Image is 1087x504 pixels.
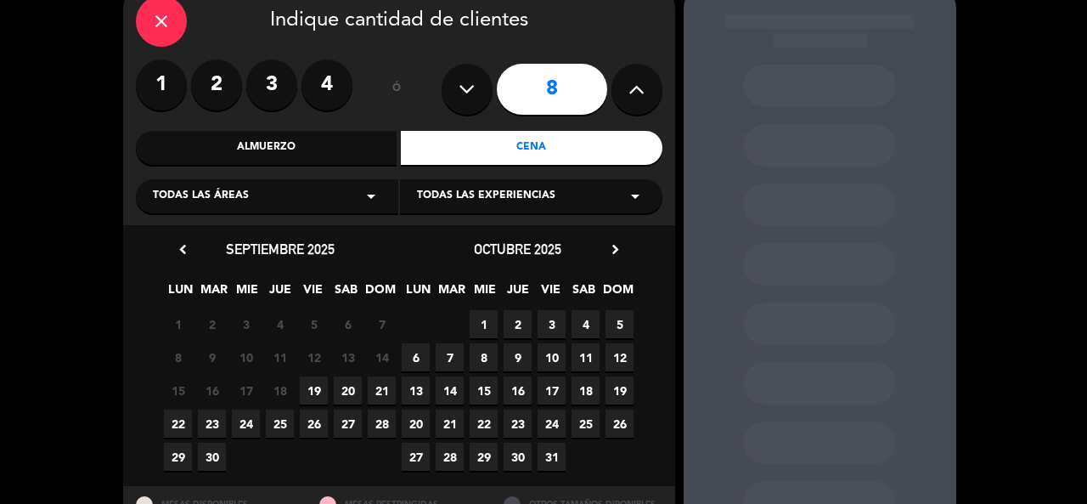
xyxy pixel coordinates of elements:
i: chevron_right [606,241,624,258]
span: 30 [198,443,226,471]
span: 4 [266,310,294,338]
span: 10 [232,343,260,371]
span: 19 [300,377,328,405]
span: JUE [266,280,294,308]
span: 8 [470,343,498,371]
i: arrow_drop_down [625,186,645,207]
span: 14 [368,343,396,371]
span: 16 [198,377,226,405]
span: 22 [470,410,498,438]
span: 13 [402,377,430,405]
span: 12 [300,343,328,371]
span: 6 [334,310,362,338]
span: 3 [538,310,566,338]
div: Cena [401,131,662,165]
span: 5 [605,310,634,338]
span: 7 [368,310,396,338]
span: 31 [538,443,566,471]
span: 27 [334,410,362,438]
span: Todas las experiencias [417,188,555,205]
span: SAB [332,280,360,308]
span: 18 [572,377,600,405]
span: 4 [572,310,600,338]
span: 20 [402,410,430,438]
span: SAB [570,280,598,308]
span: MIE [470,280,498,308]
label: 2 [191,59,242,110]
span: 17 [232,377,260,405]
span: MAR [437,280,465,308]
span: 23 [504,410,532,438]
span: 16 [504,377,532,405]
span: LUN [404,280,432,308]
span: 27 [402,443,430,471]
span: 30 [504,443,532,471]
div: Almuerzo [136,131,397,165]
span: 2 [504,310,532,338]
label: 4 [301,59,352,110]
i: arrow_drop_down [361,186,381,207]
span: 24 [538,410,566,438]
span: 20 [334,377,362,405]
span: 7 [436,343,464,371]
span: 2 [198,310,226,338]
span: 24 [232,410,260,438]
label: 1 [136,59,187,110]
span: 12 [605,343,634,371]
span: MIE [233,280,261,308]
i: chevron_left [174,241,192,258]
span: Todas las áreas [153,188,249,205]
span: JUE [504,280,532,308]
span: 15 [470,377,498,405]
i: close [151,11,172,31]
div: ó [369,59,425,119]
span: 26 [300,410,328,438]
span: 26 [605,410,634,438]
span: 17 [538,377,566,405]
span: 25 [266,410,294,438]
span: 3 [232,310,260,338]
span: 11 [266,343,294,371]
span: VIE [537,280,565,308]
span: 9 [198,343,226,371]
span: 21 [436,410,464,438]
span: 23 [198,410,226,438]
span: 28 [368,410,396,438]
span: DOM [603,280,631,308]
span: 1 [164,310,192,338]
span: 10 [538,343,566,371]
span: octubre 2025 [474,241,561,258]
span: 9 [504,343,532,371]
span: 6 [402,343,430,371]
span: 15 [164,377,192,405]
span: VIE [299,280,327,308]
span: septiembre 2025 [226,241,335,258]
span: LUN [166,280,194,308]
span: 8 [164,343,192,371]
span: 28 [436,443,464,471]
span: 11 [572,343,600,371]
span: 1 [470,310,498,338]
label: 3 [246,59,297,110]
span: 29 [164,443,192,471]
span: 18 [266,377,294,405]
span: 14 [436,377,464,405]
span: DOM [365,280,393,308]
span: 25 [572,410,600,438]
span: 13 [334,343,362,371]
span: 5 [300,310,328,338]
span: 22 [164,410,192,438]
span: 29 [470,443,498,471]
span: 19 [605,377,634,405]
span: MAR [200,280,228,308]
span: 21 [368,377,396,405]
